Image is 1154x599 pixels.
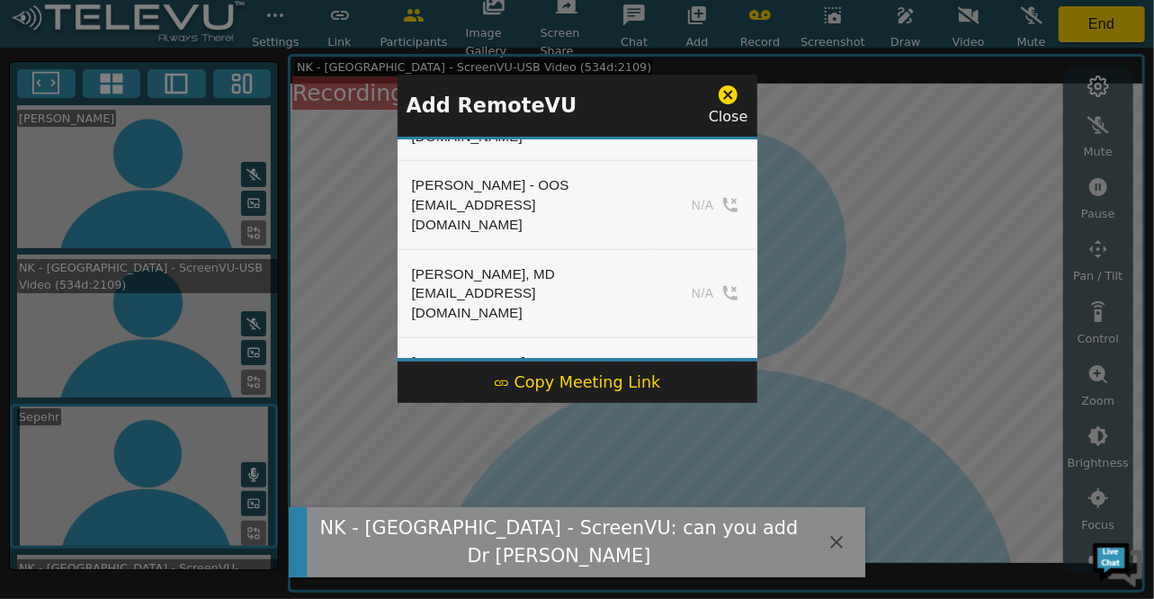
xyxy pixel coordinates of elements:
div: [EMAIL_ADDRESS][DOMAIN_NAME] [412,283,640,322]
textarea: Type your message and hit 'Enter' [9,404,343,467]
div: [PERSON_NAME] - OOS [412,175,640,195]
div: NK - [GEOGRAPHIC_DATA] - ScreenVU: can you add Dr [PERSON_NAME] [318,514,801,570]
div: Minimize live chat window [295,9,338,52]
div: [PERSON_NAME] - OOS [412,353,640,372]
span: We're online! [104,183,248,364]
div: [PERSON_NAME], MD [412,264,640,284]
img: Chat Widget [1091,536,1145,590]
div: Close [709,84,748,128]
img: d_736959983_company_1615157101543_736959983 [31,84,76,129]
div: Copy Meeting Link [494,371,661,394]
div: Chat with us now [94,94,302,118]
p: Add RemoteVU [407,91,577,121]
div: [EMAIL_ADDRESS][DOMAIN_NAME] [412,195,640,234]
